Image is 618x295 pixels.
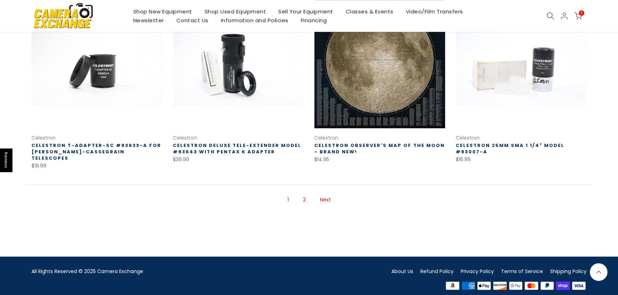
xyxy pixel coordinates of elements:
[476,281,492,291] img: apple pay
[508,281,524,291] img: google pay
[524,281,540,291] img: master
[456,134,480,141] a: Celestron
[571,281,587,291] img: visa
[127,16,170,25] a: Newsletter
[492,281,508,291] img: discover
[400,7,469,16] a: Video/Film Transfers
[461,268,494,275] a: Privacy Policy
[299,194,309,206] a: Page 2
[31,267,304,276] div: All Rights Reserved © 2025 Camera Exchange
[272,7,339,16] a: Sell Your Equipment
[314,155,445,164] div: $14.95
[31,134,56,141] a: Celestron
[555,281,571,291] img: shopify pay
[127,7,198,16] a: Shop New Equipment
[31,142,161,161] a: Celestron T-Adapter-SC #93633-A for [PERSON_NAME]-Cassegrain Telescopes
[170,16,215,25] a: Contact Us
[391,268,413,275] a: About Us
[173,155,304,164] div: $39.99
[339,7,400,16] a: Classes & Events
[456,142,564,155] a: Celestron 25mm SMA 1 1/4" Model #93007-A
[26,185,592,218] nav: Pagination
[173,134,197,141] a: Celestron
[295,16,333,25] a: Financing
[284,194,292,206] span: Page 1
[550,268,587,275] a: Shipping Policy
[445,281,461,291] img: amazon payments
[460,281,476,291] img: american express
[501,268,543,275] a: Terms of Service
[314,134,338,141] a: Celestron
[215,16,295,25] a: Information and Policies
[456,155,587,164] div: $16.99
[31,161,162,170] div: $19.99
[539,281,555,291] img: paypal
[198,7,272,16] a: Shop Used Equipment
[590,263,607,281] a: Back to the top
[316,194,334,206] a: Next
[579,10,584,16] span: 0
[574,12,582,20] a: 0
[420,268,454,275] a: Refund Policy
[173,142,301,155] a: Celestron Deluxe Tele-Extender Model #93643 with Pentax K Adapter
[314,142,445,155] a: Celestron Observer's Map of the Moon - BRAND NEW!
